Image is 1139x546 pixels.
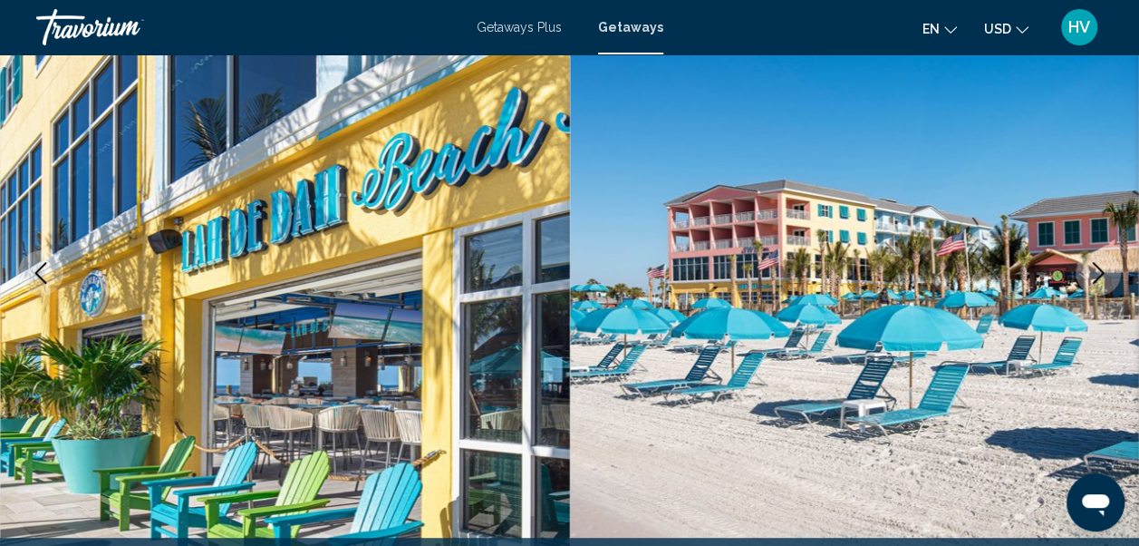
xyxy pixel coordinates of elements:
a: Getaways Plus [477,20,562,34]
span: USD [984,22,1011,36]
button: Change language [922,15,957,42]
span: HV [1068,18,1090,36]
iframe: Button to launch messaging window [1067,473,1125,531]
button: User Menu [1056,8,1103,46]
button: Previous image [18,250,63,296]
button: Change currency [984,15,1028,42]
button: Next image [1076,250,1121,296]
a: Travorium [36,9,458,45]
span: en [922,22,940,36]
a: Getaways [598,20,663,34]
